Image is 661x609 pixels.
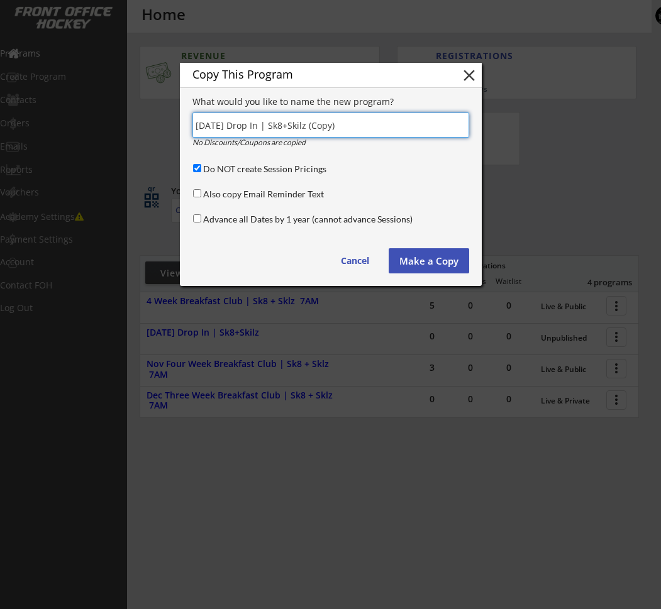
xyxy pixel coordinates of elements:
label: Advance all Dates by 1 year (cannot advance Sessions) [203,214,413,224]
button: Make a Copy [389,248,469,273]
div: No Discounts/Coupons are copied [192,139,378,146]
div: Copy This Program [192,69,440,80]
label: Do NOT create Session Pricings [203,163,326,174]
div: What would you like to name the new program? [192,97,469,106]
button: close [460,66,479,85]
label: Also copy Email Reminder Text [203,189,324,199]
button: Cancel [328,248,382,273]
